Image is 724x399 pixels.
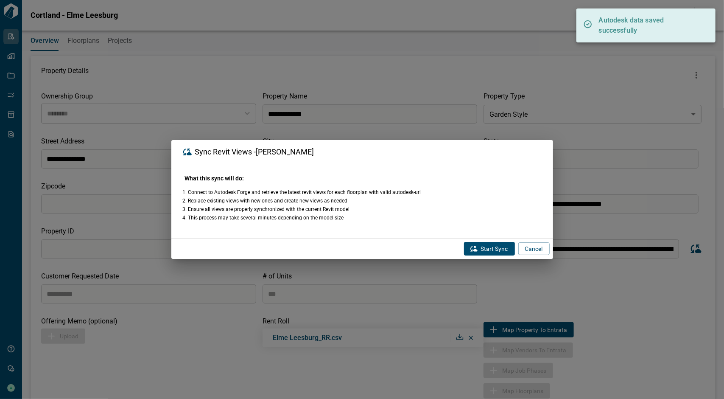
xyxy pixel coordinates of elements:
span: Sync Revit Views - [PERSON_NAME] [195,148,314,156]
p: Autodesk data saved successfully [599,15,701,36]
li: This process may take several minutes depending on the model size [188,214,540,221]
button: Cancel [518,242,550,255]
li: Ensure all views are properly synchronized with the current Revit model [188,206,540,213]
li: Connect to Autodesk Forge and retrieve the latest revit views for each floorplan with valid autod... [188,189,540,196]
button: Start Sync [464,242,515,256]
h6: What this sync will do: [185,174,540,182]
li: Replace existing views with new ones and create new views as needed [188,197,540,204]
